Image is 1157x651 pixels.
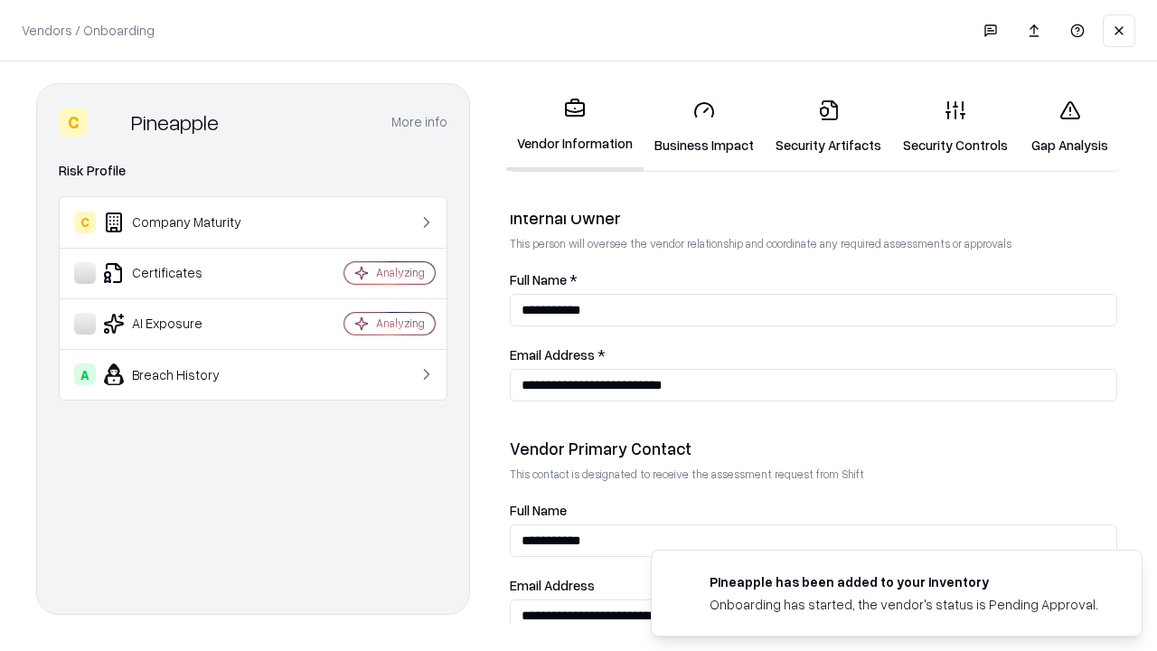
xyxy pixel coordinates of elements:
div: Company Maturity [74,212,290,233]
a: Security Artifacts [765,85,892,169]
a: Business Impact [644,85,765,169]
p: Vendors / Onboarding [22,21,155,40]
div: Internal Owner [510,207,1117,229]
p: This contact is designated to receive the assessment request from Shift [510,467,1117,482]
a: Vendor Information [506,83,644,171]
div: C [74,212,96,233]
div: AI Exposure [74,313,290,335]
a: Gap Analysis [1019,85,1121,169]
div: Analyzing [376,316,425,331]
label: Full Name [510,504,1117,517]
label: Email Address [510,579,1117,592]
p: This person will oversee the vendor relationship and coordinate any required assessments or appro... [510,236,1117,251]
a: Security Controls [892,85,1019,169]
img: pineappleenergy.com [673,572,695,594]
label: Email Address * [510,348,1117,362]
div: Pineapple [131,108,219,137]
label: Full Name * [510,273,1117,287]
div: Onboarding has started, the vendor's status is Pending Approval. [710,595,1098,614]
div: Breach History [74,363,290,385]
div: Pineapple has been added to your inventory [710,572,1098,591]
div: Vendor Primary Contact [510,438,1117,459]
button: More info [391,106,447,138]
div: A [74,363,96,385]
div: C [59,108,88,137]
div: Certificates [74,262,290,284]
div: Risk Profile [59,160,447,182]
img: Pineapple [95,108,124,137]
div: Analyzing [376,265,425,280]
